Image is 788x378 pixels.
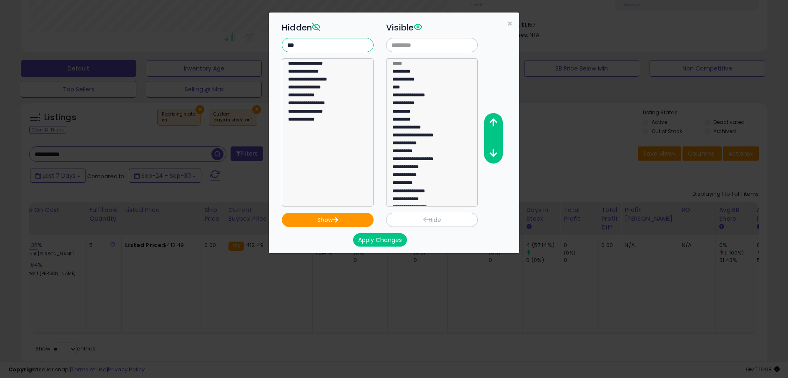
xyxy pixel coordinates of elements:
[282,21,374,34] h3: Hidden
[282,213,374,227] button: Show
[507,18,512,30] span: ×
[386,213,478,227] button: Hide
[353,233,407,247] button: Apply Changes
[386,21,478,34] h3: Visible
